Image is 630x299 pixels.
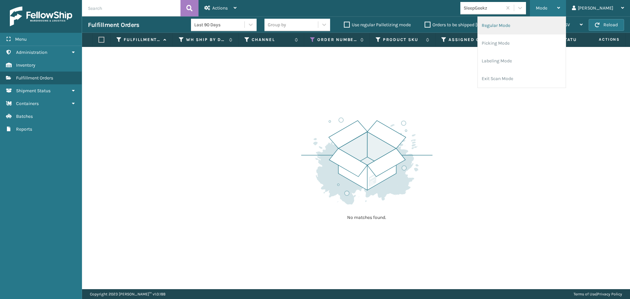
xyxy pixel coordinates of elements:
[589,19,624,31] button: Reload
[16,88,51,94] span: Shipment Status
[344,22,411,28] label: Use regular Palletizing mode
[268,21,286,28] div: Group by
[597,292,622,296] a: Privacy Policy
[478,17,566,34] li: Regular Mode
[317,37,357,43] label: Order Number
[425,22,488,28] label: Orders to be shipped [DATE]
[194,21,245,28] div: Last 90 Days
[16,114,33,119] span: Batches
[478,70,566,88] li: Exit Scan Mode
[574,292,596,296] a: Terms of Use
[578,34,624,45] span: Actions
[15,36,27,42] span: Menu
[16,101,39,106] span: Containers
[124,37,160,43] label: Fulfillment Order Id
[16,50,47,55] span: Administration
[464,5,503,11] div: SleepGeekz
[10,7,72,26] img: logo
[212,5,228,11] span: Actions
[536,5,547,11] span: Mode
[90,289,165,299] p: Copyright 2023 [PERSON_NAME]™ v 1.0.188
[186,37,226,43] label: WH Ship By Date
[478,34,566,52] li: Picking Mode
[252,37,291,43] label: Channel
[16,75,53,81] span: Fulfillment Orders
[478,52,566,70] li: Labeling Mode
[383,37,423,43] label: Product SKU
[574,289,622,299] div: |
[88,21,139,29] h3: Fulfillment Orders
[16,62,35,68] span: Inventory
[16,126,32,132] span: Reports
[449,37,535,43] label: Assigned Carrier Service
